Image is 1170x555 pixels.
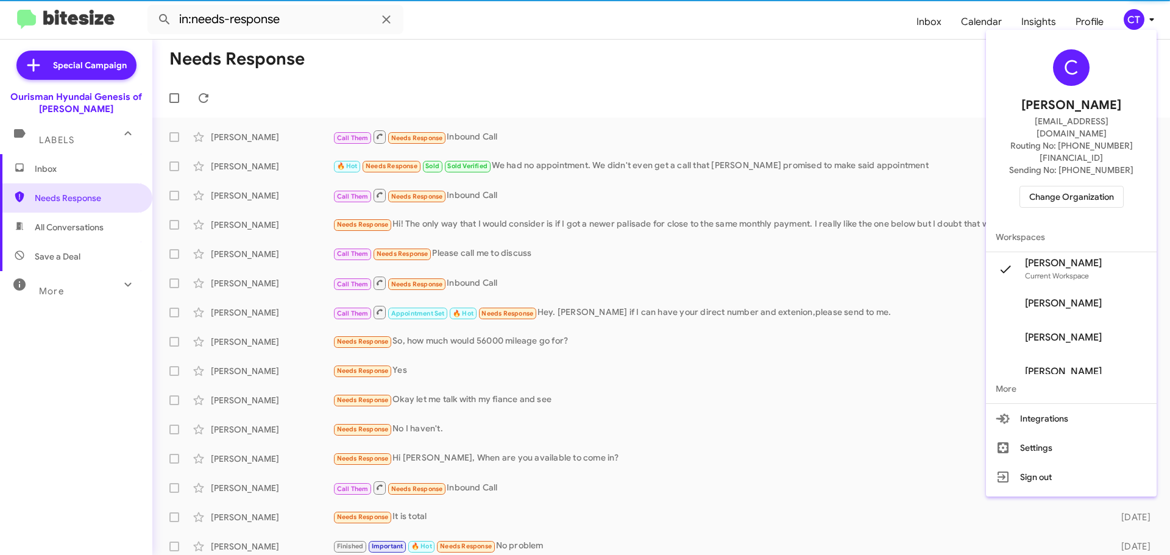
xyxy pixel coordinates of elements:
span: Routing No: [PHONE_NUMBER][FINANCIAL_ID] [1001,140,1142,164]
button: Integrations [986,404,1157,433]
span: [PERSON_NAME] [1025,257,1102,269]
span: [PERSON_NAME] [1021,96,1121,115]
div: C [1053,49,1090,86]
span: [PERSON_NAME] [1025,366,1102,378]
span: Workspaces [986,222,1157,252]
span: [PERSON_NAME] [1025,297,1102,309]
span: [PERSON_NAME] [1025,331,1102,344]
button: Sign out [986,462,1157,492]
button: Change Organization [1019,186,1124,208]
span: More [986,374,1157,403]
span: Change Organization [1029,186,1114,207]
span: Sending No: [PHONE_NUMBER] [1009,164,1133,176]
button: Settings [986,433,1157,462]
span: [EMAIL_ADDRESS][DOMAIN_NAME] [1001,115,1142,140]
span: Current Workspace [1025,271,1089,280]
